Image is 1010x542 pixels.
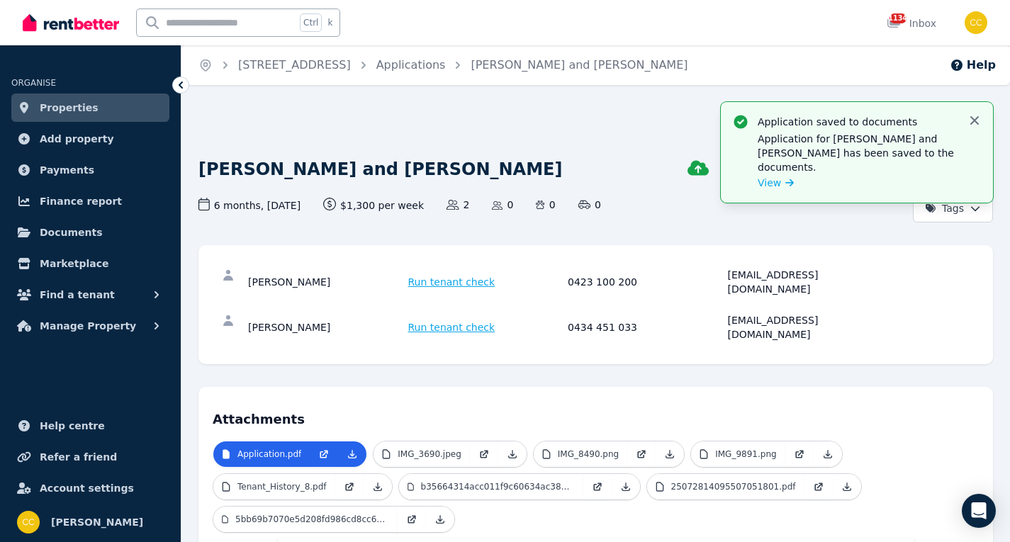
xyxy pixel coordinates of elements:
span: ORGANISE [11,78,56,88]
p: 5bb69b7070e5d208fd986cd8cc62e8ad.jpeg [235,514,389,525]
a: Refer a friend [11,443,169,471]
p: 25072814095507051801.pdf [671,481,796,492]
p: Application.pdf [237,448,301,460]
div: Open Intercom Messenger [962,494,996,528]
nav: Breadcrumb [181,45,705,85]
a: IMG_9891.png [691,441,785,467]
img: chany chen [965,11,987,34]
a: Documents [11,218,169,247]
a: Open in new Tab [470,441,498,467]
span: Tags [925,201,964,215]
a: [STREET_ADDRESS] [238,58,351,72]
span: Add property [40,130,114,147]
a: IMG_8490.png [534,441,627,467]
a: Open in new Tab [398,507,426,532]
a: Help centre [11,412,169,440]
div: 0434 451 033 [568,313,724,341]
div: [PERSON_NAME] [248,313,404,341]
p: Application for [PERSON_NAME] and [PERSON_NAME] has been saved to the documents. [758,132,956,174]
button: Help [950,57,996,74]
p: Application saved to documents [758,115,956,129]
img: RentBetter [23,12,119,33]
button: Tags [913,194,993,222]
span: 0 [578,198,601,212]
span: Properties [40,99,99,116]
a: Tenant_History_8.pdf [213,474,335,499]
a: Download Attachment [612,474,640,499]
a: 25072814095507051801.pdf [647,474,804,499]
p: IMG_3690.jpeg [398,448,461,460]
p: Tenant_History_8.pdf [237,481,327,492]
span: 1134 [890,13,907,23]
button: Find a tenant [11,281,169,309]
div: 0423 100 200 [568,268,724,296]
a: Open in new Tab [583,474,612,499]
a: Download Attachment [338,441,366,467]
a: b35664314acc011f9c60634ac38d9082.jpeg [399,474,583,499]
a: Open in new Tab [335,474,364,499]
a: Finance report [11,187,169,215]
span: 0 [536,198,555,212]
span: Help centre [40,417,105,434]
a: Marketplace [11,249,169,278]
p: b35664314acc011f9c60634ac38d9082.jpeg [421,481,575,492]
a: Download Attachment [833,474,861,499]
span: 0 [492,198,513,212]
span: Refer a friend [40,448,117,465]
a: IMG_3690.jpeg [374,441,470,467]
span: k [327,17,332,28]
a: Download Attachment [814,441,842,467]
span: Account settings [40,480,134,497]
a: Download Attachment [656,441,684,467]
span: Payments [40,162,94,179]
span: $1,300 per week [323,198,424,213]
span: Documents [40,224,103,241]
p: IMG_9891.png [715,448,776,460]
a: Open in new Tab [804,474,833,499]
div: Inbox [887,16,936,30]
span: Marketplace [40,255,108,272]
span: Run tenant check [408,320,495,334]
button: Manage Property [11,312,169,340]
a: Application.pdf [213,441,310,467]
div: [PERSON_NAME] [248,268,404,296]
a: Open in new Tab [310,441,338,467]
span: 6 months , [DATE] [198,198,301,213]
a: Open in new Tab [785,441,814,467]
a: Add property [11,125,169,153]
img: chany chen [17,511,40,533]
span: Run tenant check [408,275,495,289]
span: [PERSON_NAME] [51,514,143,531]
a: Download Attachment [364,474,392,499]
span: View [758,176,781,190]
a: Account settings [11,474,169,502]
span: Finance report [40,193,122,210]
a: Payments [11,156,169,184]
a: Download Attachment [426,507,454,532]
p: IMG_8490.png [558,448,619,460]
div: [EMAIL_ADDRESS][DOMAIN_NAME] [728,268,884,296]
h4: Attachments [213,401,979,429]
span: 2 [447,198,469,212]
h1: [PERSON_NAME] and [PERSON_NAME] [198,158,562,181]
a: Properties [11,94,169,122]
span: Manage Property [40,317,136,334]
span: Ctrl [300,13,322,32]
a: Download Attachment [498,441,527,467]
a: 5bb69b7070e5d208fd986cd8cc62e8ad.jpeg [213,507,398,532]
span: Find a tenant [40,286,115,303]
div: [EMAIL_ADDRESS][DOMAIN_NAME] [728,313,884,341]
a: Applications [376,58,446,72]
a: [PERSON_NAME] and [PERSON_NAME] [471,58,688,72]
a: Open in new Tab [627,441,656,467]
a: View [758,176,794,190]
